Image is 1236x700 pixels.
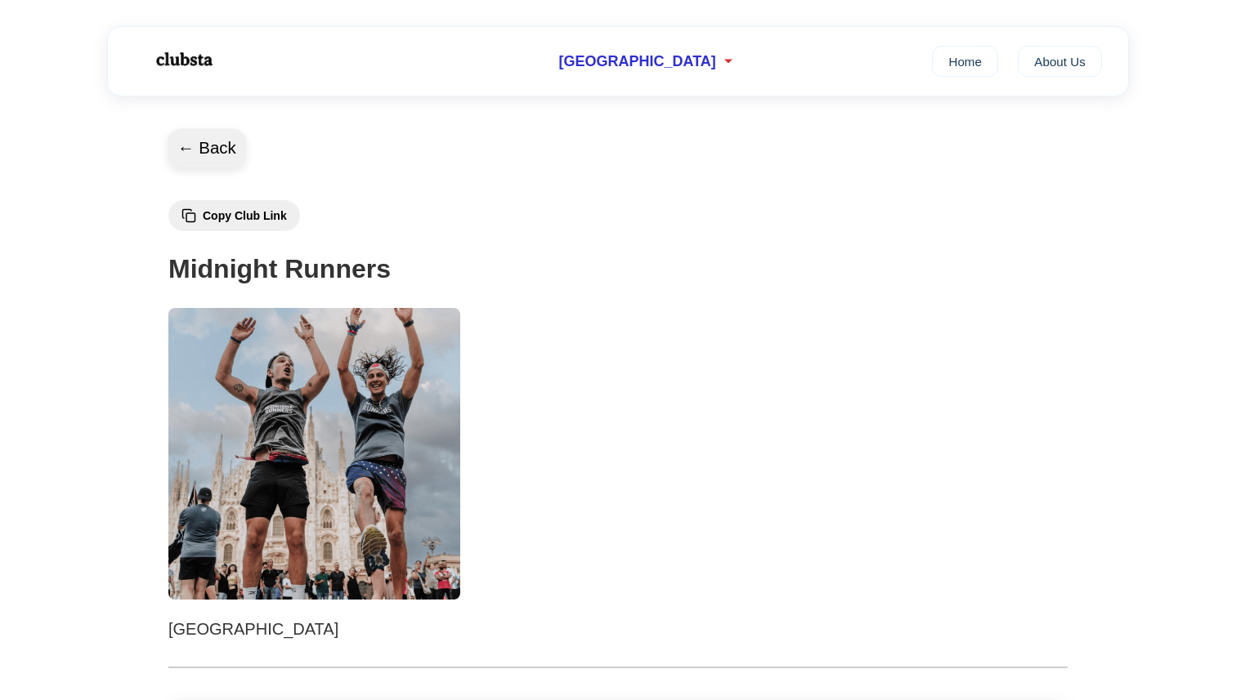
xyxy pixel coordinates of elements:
[932,46,998,77] a: Home
[1018,46,1102,77] a: About Us
[168,308,460,600] img: Midnight Runners 1
[558,53,715,70] span: [GEOGRAPHIC_DATA]
[168,200,300,231] button: Copy Club Link
[134,39,232,80] img: Logo
[203,209,287,222] span: Copy Club Link
[168,129,246,168] button: ← Back
[168,248,1068,290] h1: Midnight Runners
[168,616,1068,642] p: [GEOGRAPHIC_DATA]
